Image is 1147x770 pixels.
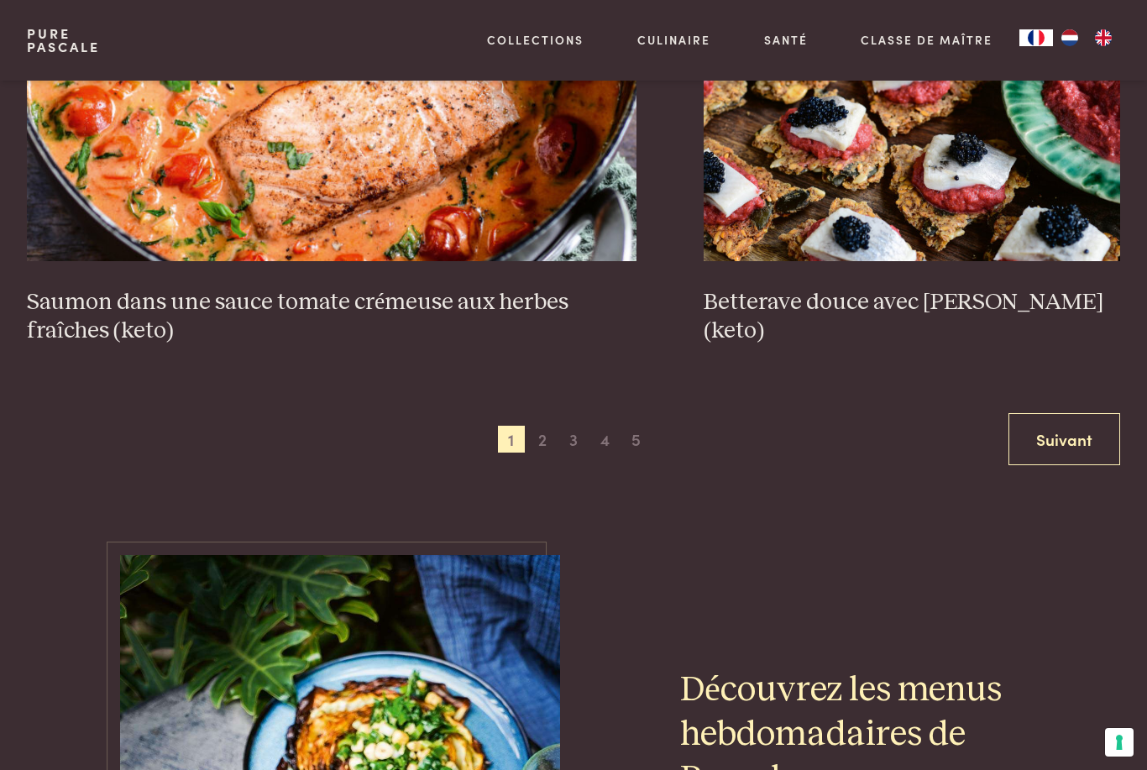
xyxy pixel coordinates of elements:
[591,426,618,453] span: 4
[1019,29,1053,46] a: FR
[498,426,525,453] span: 1
[1019,29,1053,46] div: Language
[861,31,992,49] a: Classe de maître
[637,31,710,49] a: Culinaire
[704,288,1120,346] h3: Betterave douce avec [PERSON_NAME] (keto)
[560,426,587,453] span: 3
[1105,728,1134,757] button: Vos préférences en matière de consentement pour les technologies de suivi
[487,31,584,49] a: Collections
[27,27,100,54] a: PurePascale
[1087,29,1120,46] a: EN
[529,426,556,453] span: 2
[622,426,649,453] span: 5
[1053,29,1087,46] a: NL
[764,31,808,49] a: Santé
[1008,413,1120,466] a: Suivant
[1019,29,1120,46] aside: Language selected: Français
[1053,29,1120,46] ul: Language list
[27,288,636,346] h3: Saumon dans une sauce tomate crémeuse aux herbes fraîches (keto)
